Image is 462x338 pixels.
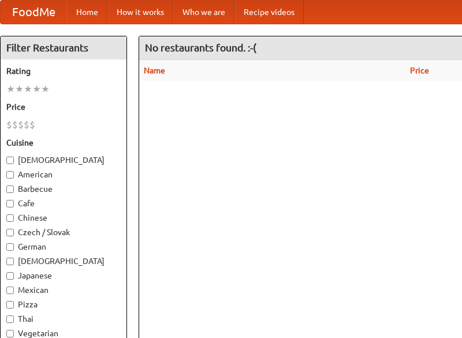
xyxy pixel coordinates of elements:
li: $ [18,118,24,131]
label: Mexican [6,284,121,296]
a: FoodMe [1,1,67,24]
input: Vegetarian [6,330,14,337]
input: Barbecue [6,185,14,193]
li: ★ [41,83,50,95]
li: ★ [24,83,32,95]
label: Cafe [6,198,121,209]
li: ★ [6,83,15,95]
label: Japanese [6,270,121,281]
a: Recipe videos [234,1,304,24]
a: Price [410,66,429,75]
h5: Rating [6,65,121,77]
label: Pizza [6,299,121,310]
input: [DEMOGRAPHIC_DATA] [6,157,14,164]
li: ★ [32,83,41,95]
input: Chinese [6,214,14,222]
li: $ [24,118,29,131]
input: Thai [6,315,14,323]
label: [DEMOGRAPHIC_DATA] [6,255,121,267]
h5: Cuisine [6,137,121,148]
input: Czech / Slovak [6,229,14,236]
ng-pluralize: No restaurants found. :-( [145,42,256,53]
a: How it works [107,1,173,24]
input: [DEMOGRAPHIC_DATA] [6,258,14,265]
label: German [6,241,121,252]
label: Chinese [6,212,121,224]
input: Mexican [6,287,14,294]
a: Who we are [173,1,234,24]
label: Thai [6,313,121,325]
h4: Filter Restaurants [1,36,126,60]
input: American [6,171,14,179]
a: Name [144,66,165,75]
li: ★ [15,83,24,95]
a: Home [67,1,107,24]
li: $ [6,118,12,131]
h5: Price [6,101,121,113]
label: Czech / Slovak [6,226,121,238]
label: Barbecue [6,183,121,195]
input: Japanese [6,272,14,280]
label: [DEMOGRAPHIC_DATA] [6,154,121,166]
input: Cafe [6,200,14,207]
label: American [6,169,121,180]
input: German [6,243,14,251]
li: $ [12,118,18,131]
li: $ [29,118,35,131]
input: Pizza [6,301,14,309]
